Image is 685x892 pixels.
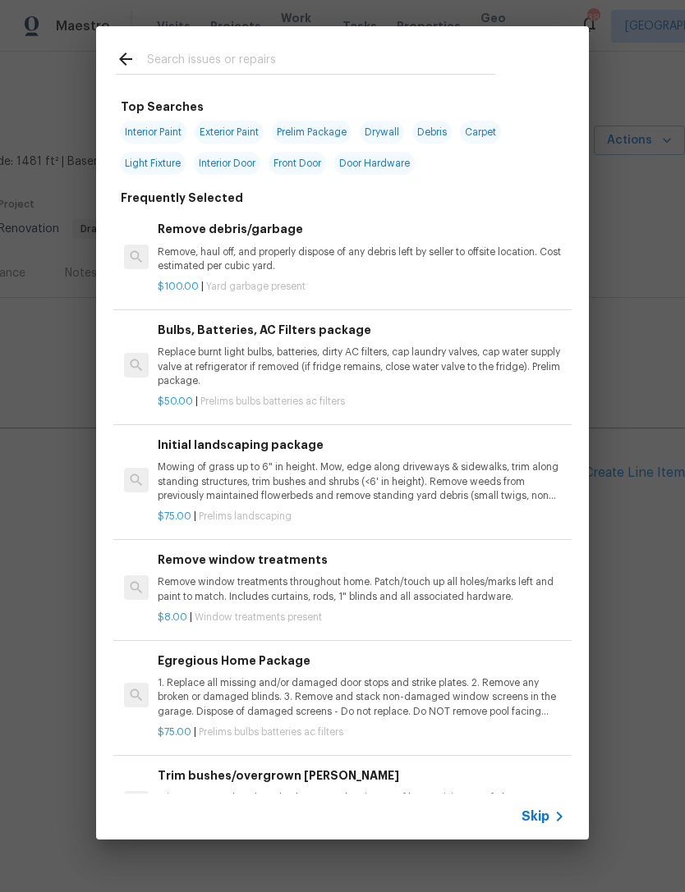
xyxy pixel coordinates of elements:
span: Debris [412,121,452,144]
p: Trim overgrown hegdes & bushes around perimeter of home giving 12" of clearance. Properly dispose... [158,791,565,819]
span: $75.00 [158,727,191,737]
span: Exterior Paint [195,121,264,144]
h6: Top Searches [121,98,204,116]
p: Mowing of grass up to 6" in height. Mow, edge along driveways & sidewalks, trim along standing st... [158,460,565,502]
span: Drywall [360,121,404,144]
span: Interior Paint [120,121,186,144]
h6: Remove window treatments [158,551,565,569]
span: Skip [522,808,549,825]
span: Front Door [269,152,326,175]
p: | [158,395,565,409]
p: Replace burnt light bulbs, batteries, dirty AC filters, cap laundry valves, cap water supply valv... [158,345,565,387]
span: Door Hardware [334,152,415,175]
input: Search issues or repairs [147,49,495,74]
h6: Initial landscaping package [158,436,565,454]
p: | [158,611,565,624]
span: Prelims bulbs batteries ac filters [200,396,345,406]
h6: Trim bushes/overgrown [PERSON_NAME] [158,766,565,785]
span: $50.00 [158,396,193,406]
p: | [158,280,565,294]
h6: Bulbs, Batteries, AC Filters package [158,321,565,339]
span: $8.00 [158,612,187,622]
span: Carpet [460,121,501,144]
span: $100.00 [158,281,199,291]
span: Window treatments present [195,612,322,622]
h6: Frequently Selected [121,189,243,207]
p: | [158,725,565,739]
p: Remove window treatments throughout home. Patch/touch up all holes/marks left and paint to match.... [158,575,565,603]
p: Remove, haul off, and properly dispose of any debris left by seller to offsite location. Cost est... [158,245,565,273]
span: Yard garbage present [206,281,306,291]
span: Prelims bulbs batteries ac filters [199,727,343,737]
h6: Remove debris/garbage [158,220,565,238]
span: Light Fixture [120,152,186,175]
span: Prelim Package [272,121,352,144]
span: Interior Door [194,152,260,175]
p: | [158,510,565,524]
span: Prelims landscaping [199,511,292,521]
h6: Egregious Home Package [158,652,565,670]
span: $75.00 [158,511,191,521]
p: 1. Replace all missing and/or damaged door stops and strike plates. 2. Remove any broken or damag... [158,676,565,718]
